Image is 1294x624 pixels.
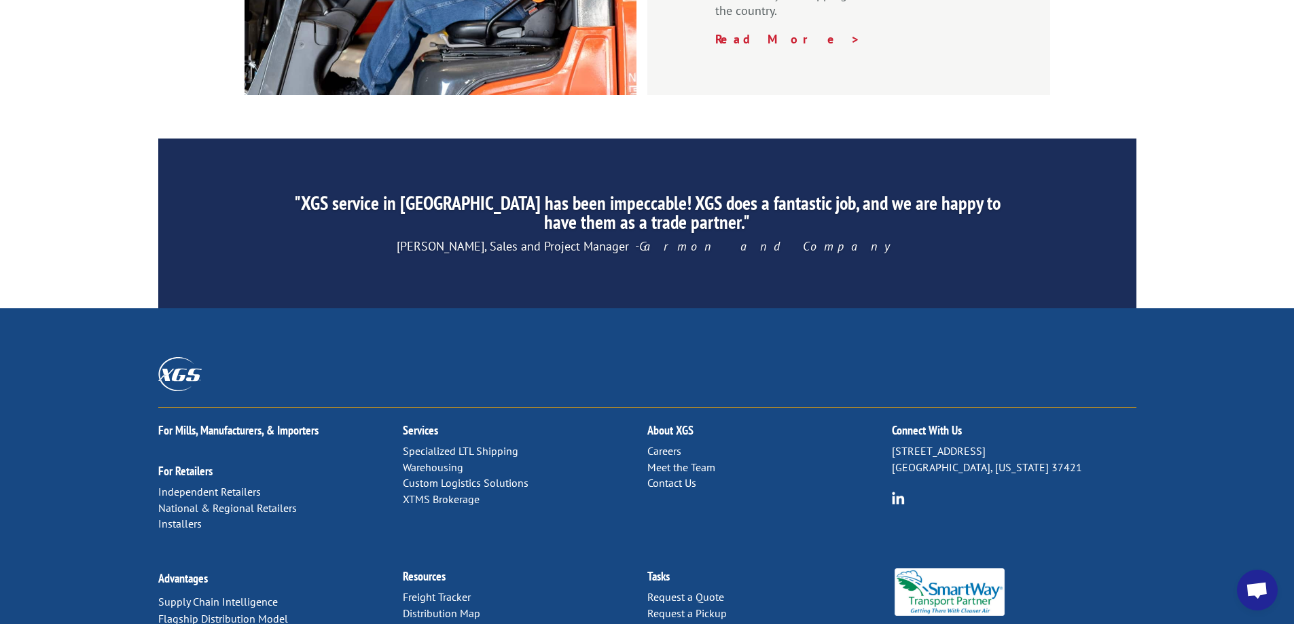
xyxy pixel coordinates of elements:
[892,568,1008,616] img: Smartway_Logo
[158,570,208,586] a: Advantages
[647,570,892,589] h2: Tasks
[403,568,446,584] a: Resources
[158,463,213,479] a: For Retailers
[403,422,438,438] a: Services
[1237,570,1278,610] div: Open chat
[403,492,480,506] a: XTMS Brokerage
[403,444,518,458] a: Specialized LTL Shipping
[639,238,897,254] em: Garmon and Company
[158,595,278,608] a: Supply Chain Intelligence
[647,444,681,458] a: Careers
[647,606,727,620] a: Request a Pickup
[715,31,861,47] a: Read More >
[403,590,471,604] a: Freight Tracker
[158,357,202,390] img: XGS_Logos_ALL_2024_All_White
[285,194,1008,238] h2: "XGS service in [GEOGRAPHIC_DATA] has been impeccable! XGS does a fantastic job, and we are happy...
[397,238,897,254] span: [PERSON_NAME], Sales and Project Manager -
[158,422,319,438] a: For Mills, Manufacturers, & Importers
[403,606,480,620] a: Distribution Map
[647,476,696,490] a: Contact Us
[403,460,463,474] a: Warehousing
[647,590,724,604] a: Request a Quote
[403,476,528,490] a: Custom Logistics Solutions
[892,443,1136,476] p: [STREET_ADDRESS] [GEOGRAPHIC_DATA], [US_STATE] 37421
[158,485,261,498] a: Independent Retailers
[892,492,905,504] img: group-6
[158,517,202,530] a: Installers
[892,424,1136,443] h2: Connect With Us
[158,501,297,515] a: National & Regional Retailers
[647,422,694,438] a: About XGS
[647,460,715,474] a: Meet the Team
